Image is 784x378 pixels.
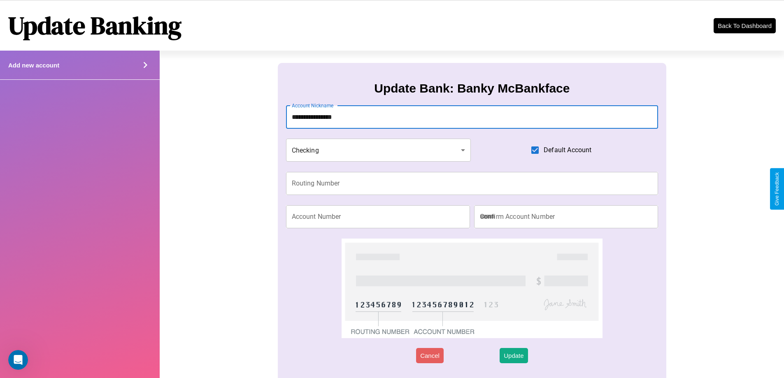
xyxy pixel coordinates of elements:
div: Give Feedback [774,172,780,206]
h3: Update Bank: Banky McBankface [374,81,570,95]
h1: Update Banking [8,9,181,42]
button: Back To Dashboard [714,18,776,33]
h4: Add new account [8,62,59,69]
iframe: Intercom live chat [8,350,28,370]
button: Cancel [416,348,444,363]
div: Checking [286,139,471,162]
img: check [342,239,602,338]
button: Update [500,348,528,363]
span: Default Account [544,145,591,155]
label: Account Nickname [292,102,334,109]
